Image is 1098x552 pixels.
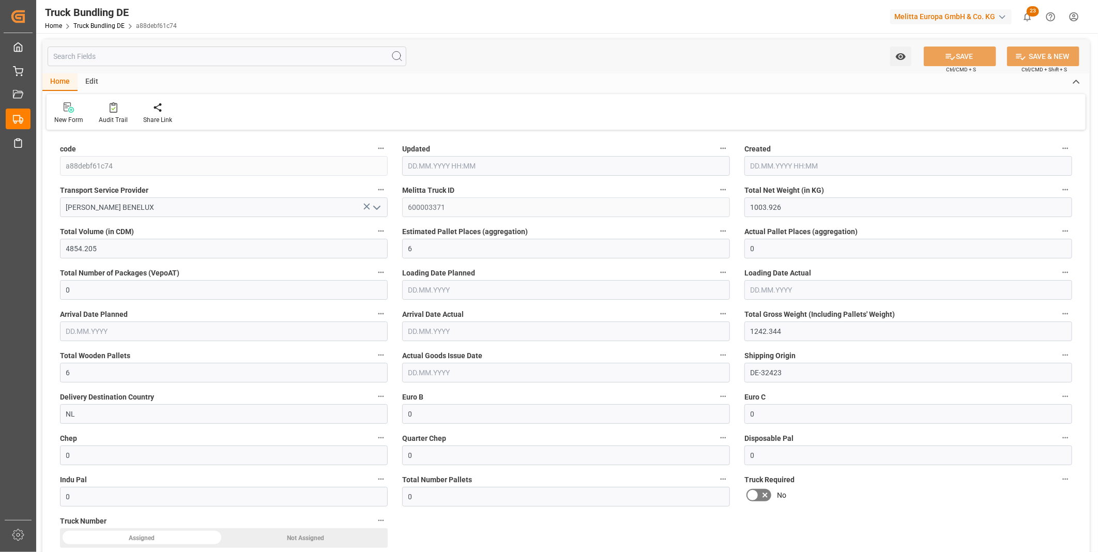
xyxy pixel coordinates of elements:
[716,472,730,486] button: Total Number Pallets
[374,514,388,527] button: Truck Number
[1059,348,1072,362] button: Shipping Origin
[1007,47,1079,66] button: SAVE & NEW
[60,516,106,527] span: Truck Number
[42,73,78,91] div: Home
[1059,307,1072,320] button: Total Gross Weight (Including Pallets' Weight)
[374,390,388,403] button: Delivery Destination Country
[1059,472,1072,486] button: Truck Required
[402,156,730,176] input: DD.MM.YYYY HH:MM
[924,47,996,66] button: SAVE
[374,142,388,155] button: code
[716,390,730,403] button: Euro B
[744,392,766,403] span: Euro C
[744,309,895,320] span: Total Gross Weight (Including Pallets' Weight)
[78,73,106,91] div: Edit
[744,185,824,196] span: Total Net Weight (in KG)
[402,363,730,382] input: DD.MM.YYYY
[54,115,83,125] div: New Form
[60,433,77,444] span: Chep
[1027,6,1039,17] span: 23
[60,309,128,320] span: Arrival Date Planned
[744,144,771,155] span: Created
[744,156,1072,176] input: DD.MM.YYYY HH:MM
[374,348,388,362] button: Total Wooden Pallets
[48,47,406,66] input: Search Fields
[374,266,388,279] button: Total Number of Packages (VepoAT)
[716,431,730,444] button: Quarter Chep
[402,433,446,444] span: Quarter Chep
[45,5,177,20] div: Truck Bundling DE
[402,350,482,361] span: Actual Goods Issue Date
[224,528,388,548] div: Not Assigned
[60,226,134,237] span: Total Volume (in CDM)
[890,7,1016,26] button: Melitta Europa GmbH & Co. KG
[402,185,454,196] span: Melitta Truck ID
[374,224,388,238] button: Total Volume (in CDM)
[374,183,388,196] button: Transport Service Provider
[716,348,730,362] button: Actual Goods Issue Date
[1059,224,1072,238] button: Actual Pallet Places (aggregation)
[374,431,388,444] button: Chep
[890,9,1012,24] div: Melitta Europa GmbH & Co. KG
[744,350,796,361] span: Shipping Origin
[73,22,125,29] a: Truck Bundling DE
[60,144,76,155] span: code
[402,280,730,300] input: DD.MM.YYYY
[374,472,388,486] button: Indu Pal
[60,392,154,403] span: Delivery Destination Country
[1021,66,1067,73] span: Ctrl/CMD + Shift + S
[1059,142,1072,155] button: Created
[716,183,730,196] button: Melitta Truck ID
[402,144,430,155] span: Updated
[1059,390,1072,403] button: Euro C
[1059,431,1072,444] button: Disposable Pal
[744,268,811,279] span: Loading Date Actual
[60,350,130,361] span: Total Wooden Pallets
[716,307,730,320] button: Arrival Date Actual
[60,185,148,196] span: Transport Service Provider
[744,226,858,237] span: Actual Pallet Places (aggregation)
[374,307,388,320] button: Arrival Date Planned
[402,321,730,341] input: DD.MM.YYYY
[744,433,794,444] span: Disposable Pal
[99,115,128,125] div: Audit Trail
[143,115,172,125] div: Share Link
[60,321,388,341] input: DD.MM.YYYY
[1059,266,1072,279] button: Loading Date Actual
[60,268,179,279] span: Total Number of Packages (VepoAT)
[402,392,423,403] span: Euro B
[716,224,730,238] button: Estimated Pallet Places (aggregation)
[744,474,795,485] span: Truck Required
[716,266,730,279] button: Loading Date Planned
[890,47,911,66] button: open menu
[1039,5,1062,28] button: Help Center
[60,474,87,485] span: Indu Pal
[777,490,786,501] span: No
[402,309,464,320] span: Arrival Date Actual
[369,200,384,216] button: open menu
[946,66,976,73] span: Ctrl/CMD + S
[1059,183,1072,196] button: Total Net Weight (in KG)
[60,528,224,548] div: Assigned
[45,22,62,29] a: Home
[1016,5,1039,28] button: show 23 new notifications
[402,226,528,237] span: Estimated Pallet Places (aggregation)
[744,280,1072,300] input: DD.MM.YYYY
[402,268,475,279] span: Loading Date Planned
[716,142,730,155] button: Updated
[402,474,472,485] span: Total Number Pallets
